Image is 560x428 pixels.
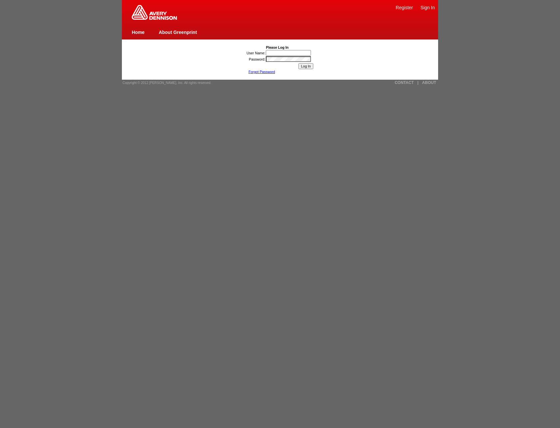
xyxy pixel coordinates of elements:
[422,80,436,85] a: ABOUT
[298,63,314,69] input: Log In
[248,70,275,74] a: Forgot Password
[396,5,413,10] a: Register
[132,30,145,35] a: Home
[266,45,289,49] b: Please Log In
[123,81,211,85] span: Copyright © 2012 [PERSON_NAME], Inc. All rights reserved.
[249,57,266,61] label: Password:
[159,30,197,35] a: About Greenprint
[420,5,435,10] a: Sign In
[132,5,177,20] img: Home
[132,16,177,20] a: Greenprint
[417,80,418,85] a: |
[247,51,266,55] label: User Name:
[395,80,414,85] a: CONTACT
